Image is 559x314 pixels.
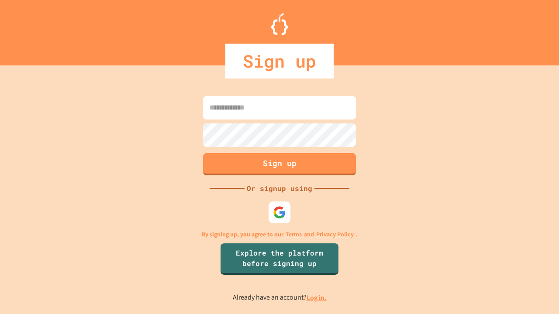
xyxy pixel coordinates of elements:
[245,183,314,194] div: Or signup using
[307,293,327,302] a: Log in.
[203,153,356,175] button: Sign up
[271,13,288,35] img: Logo.svg
[225,44,334,78] div: Sign up
[316,230,354,239] a: Privacy Policy
[221,243,338,275] a: Explore the platform before signing up
[286,230,302,239] a: Terms
[233,292,327,303] p: Already have an account?
[273,206,286,219] img: google-icon.svg
[202,230,358,239] p: By signing up, you agree to our and .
